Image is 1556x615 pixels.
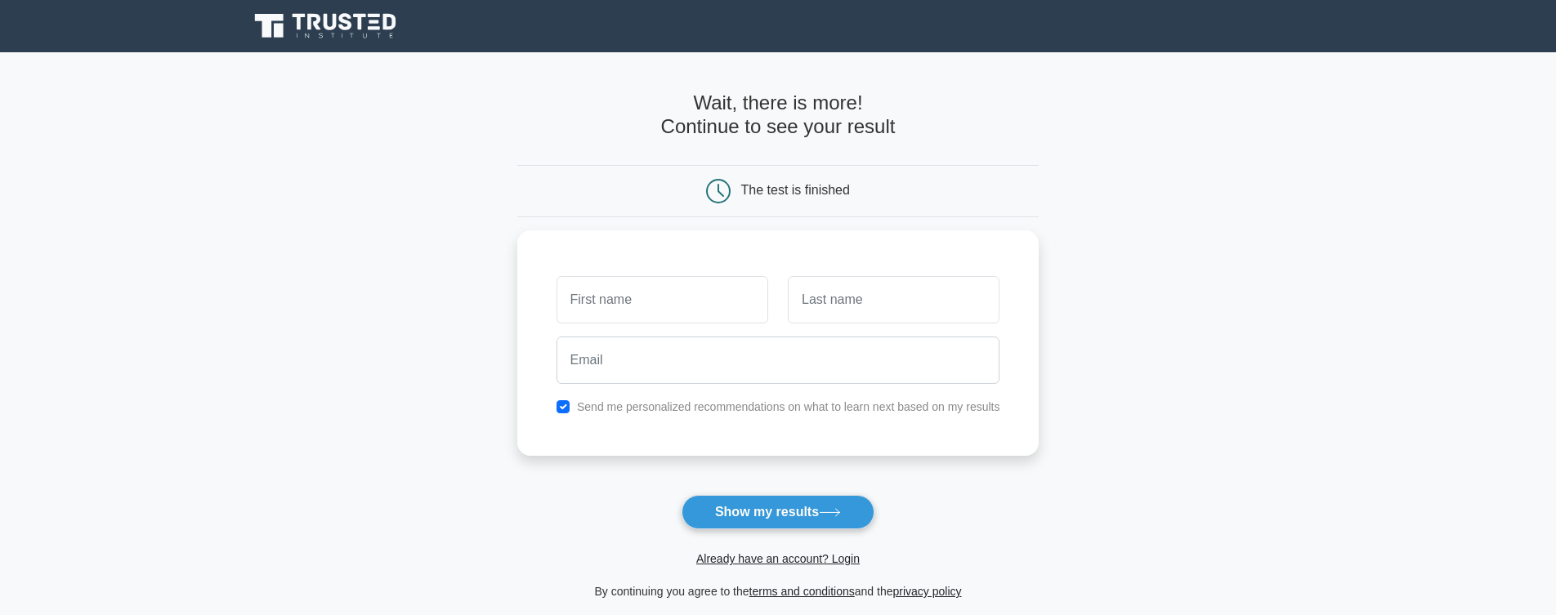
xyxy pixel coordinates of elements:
[517,91,1040,139] h4: Wait, there is more! Continue to see your result
[557,336,1000,384] input: Email
[749,585,855,598] a: terms and conditions
[507,582,1049,601] div: By continuing you agree to the and the
[577,400,1000,413] label: Send me personalized recommendations on what to learn next based on my results
[788,276,999,323] input: Last name
[893,585,962,598] a: privacy policy
[682,495,874,529] button: Show my results
[741,183,850,197] div: The test is finished
[557,276,768,323] input: First name
[696,552,860,565] a: Already have an account? Login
